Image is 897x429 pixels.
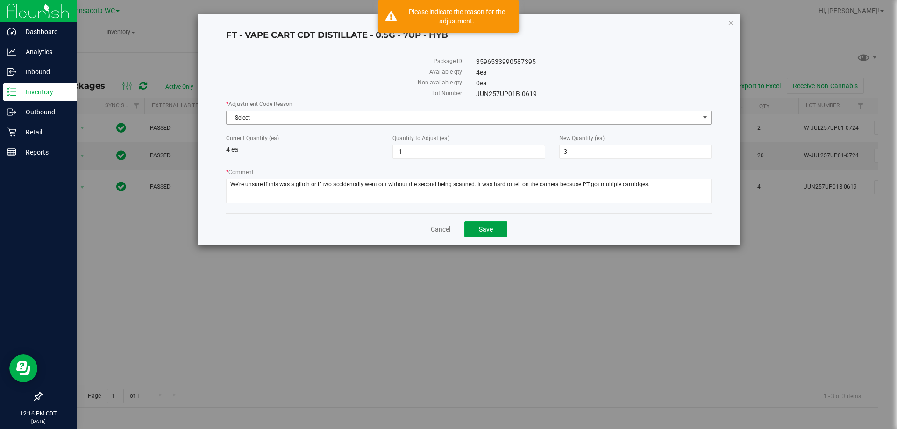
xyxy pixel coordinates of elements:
label: Non-available qty [226,78,462,87]
input: 3 [560,145,711,158]
iframe: Resource center [9,354,37,382]
label: Available qty [226,68,462,76]
p: 12:16 PM CDT [4,409,72,418]
inline-svg: Outbound [7,107,16,117]
div: JUN257UP01B-0619 [469,89,719,99]
inline-svg: Retail [7,127,16,137]
inline-svg: Inventory [7,87,16,97]
inline-svg: Inbound [7,67,16,77]
p: Retail [16,127,72,138]
label: New Quantity (ea) [559,134,712,142]
div: Please indicate the reason for the adjustment. [402,7,512,26]
label: Lot Number [226,89,462,98]
label: Comment [226,168,712,176]
inline-svg: Analytics [7,47,16,56]
p: Analytics [16,46,72,57]
p: Outbound [16,106,72,118]
label: Adjustment Code Reason [226,100,712,108]
input: -1 [393,145,544,158]
inline-svg: Dashboard [7,27,16,36]
span: 4 ea [226,146,238,153]
span: Save [479,225,493,233]
span: Select [227,111,699,124]
div: 3596533990587395 [469,57,719,67]
p: Reports [16,147,72,158]
a: Cancel [431,225,450,234]
inline-svg: Reports [7,148,16,157]
button: Save [464,221,507,237]
span: 0 [476,79,487,87]
label: Quantity to Adjust (ea) [392,134,545,142]
span: ea [480,69,487,76]
p: Inventory [16,86,72,98]
span: 4 [476,69,487,76]
label: Package ID [226,57,462,65]
span: ea [480,79,487,87]
label: Current Quantity (ea) [226,134,378,142]
h4: FT - VAPE CART CDT DISTILLATE - 0.5G - 7UP - HYB [226,29,712,42]
p: [DATE] [4,418,72,425]
p: Dashboard [16,26,72,37]
span: select [699,111,711,124]
p: Inbound [16,66,72,77]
